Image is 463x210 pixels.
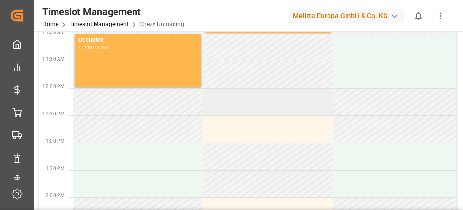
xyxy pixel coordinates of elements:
[94,45,108,50] div: 12:00
[429,5,451,27] button: show more
[42,29,65,35] span: 11:00 AM
[42,111,65,116] span: 12:30 PM
[289,9,404,23] div: Melitta Europa GmbH & Co. KG
[42,4,184,19] div: Timeslot Management
[42,57,65,62] span: 11:30 AM
[46,193,65,198] span: 2:00 PM
[289,6,407,25] button: Melitta Europa GmbH & Co. KG
[407,5,429,27] button: show 0 new notifications
[46,138,65,144] span: 1:00 PM
[69,21,129,28] a: Timeslot Management
[78,45,93,50] div: 11:00
[42,21,58,28] a: Home
[93,45,94,50] div: -
[46,166,65,171] span: 1:30 PM
[78,36,197,45] div: Occupied
[42,84,65,89] span: 12:00 PM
